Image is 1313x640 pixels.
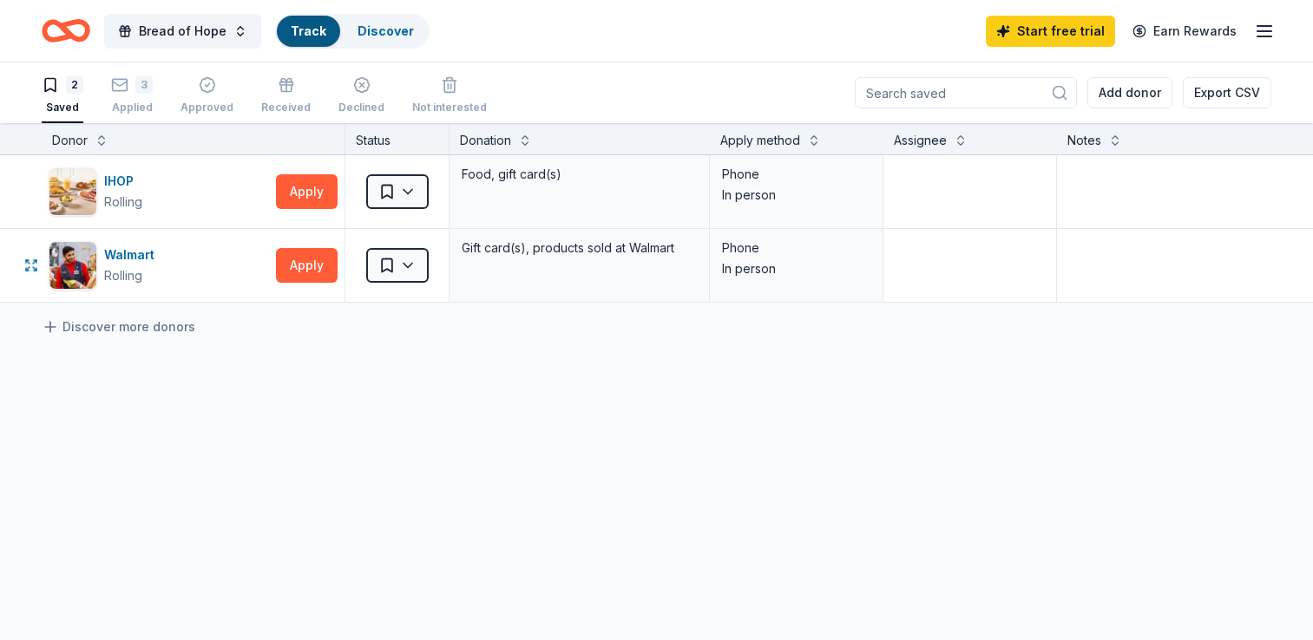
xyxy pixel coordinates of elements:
[52,130,88,151] div: Donor
[42,101,83,114] div: Saved
[181,101,233,114] div: Approved
[181,69,233,123] button: Approved
[111,69,153,123] button: 3Applied
[275,14,430,49] button: TrackDiscover
[49,168,96,215] img: Image for IHOP
[276,248,338,283] button: Apply
[104,245,161,265] div: Walmart
[338,101,384,114] div: Declined
[42,317,195,337] a: Discover more donors
[722,185,870,206] div: In person
[412,69,487,123] button: Not interested
[412,101,487,114] div: Not interested
[986,16,1115,47] a: Start free trial
[261,101,311,114] div: Received
[1122,16,1247,47] a: Earn Rewards
[460,130,511,151] div: Donation
[720,130,800,151] div: Apply method
[104,192,142,212] div: Rolling
[276,174,338,209] button: Apply
[261,69,311,123] button: Received
[49,242,96,289] img: Image for Walmart
[1087,77,1172,108] button: Add donor
[104,14,261,49] button: Bread of Hope
[111,101,153,114] div: Applied
[358,23,414,38] a: Discover
[135,76,153,94] div: 3
[722,238,870,258] div: Phone
[42,10,90,51] a: Home
[722,258,870,279] div: In person
[104,171,142,192] div: IHOP
[49,241,269,290] button: Image for WalmartWalmartRolling
[291,23,326,38] a: Track
[894,130,947,151] div: Assignee
[722,164,870,185] div: Phone
[104,265,142,286] div: Rolling
[1183,77,1271,108] button: Export CSV
[460,162,699,186] div: Food, gift card(s)
[139,21,226,42] span: Bread of Hope
[1067,130,1101,151] div: Notes
[66,76,83,94] div: 2
[49,167,269,216] button: Image for IHOPIHOPRolling
[338,69,384,123] button: Declined
[460,236,699,260] div: Gift card(s), products sold at Walmart
[42,69,83,123] button: 2Saved
[855,77,1077,108] input: Search saved
[345,123,450,154] div: Status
